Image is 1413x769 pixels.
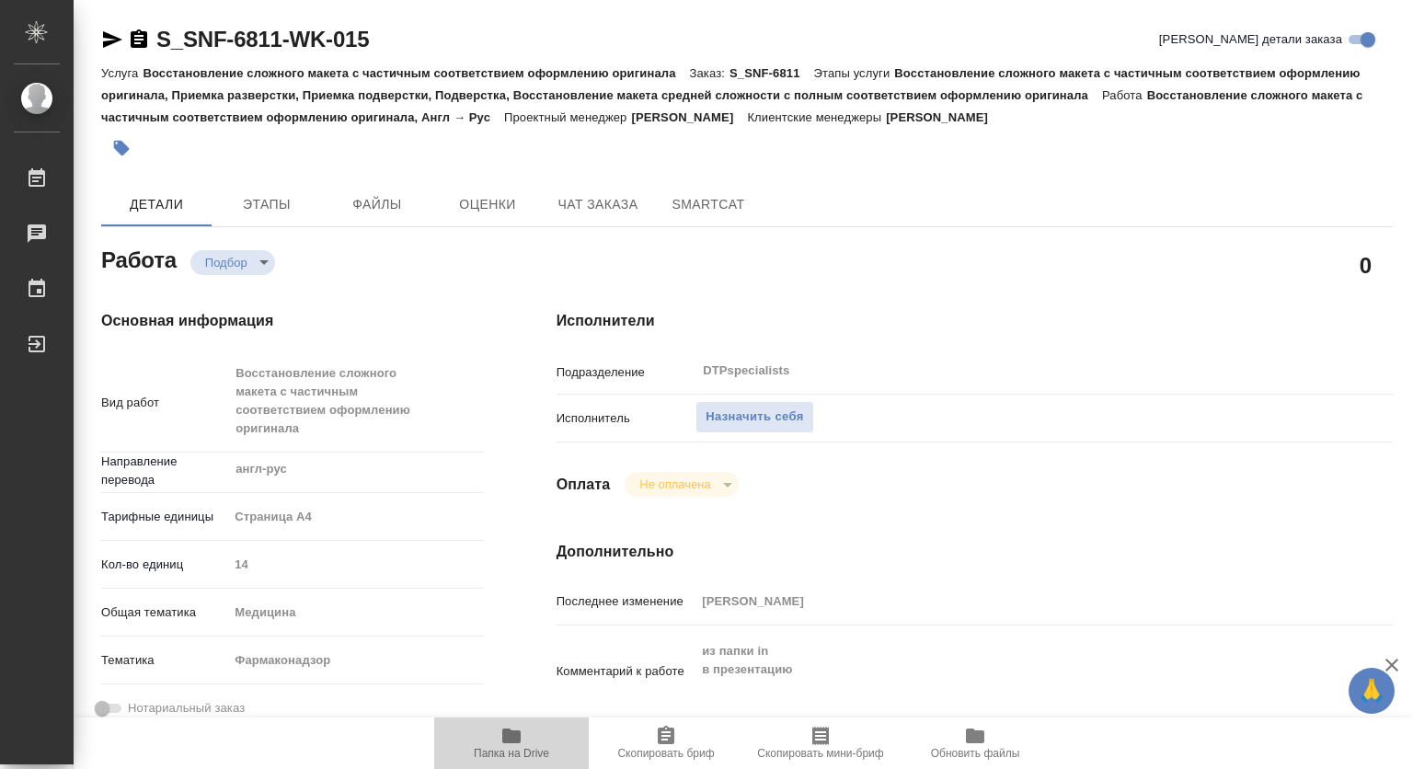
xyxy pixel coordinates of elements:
h4: Оплата [557,474,611,496]
button: Скопировать ссылку для ЯМессенджера [101,29,123,51]
input: Пустое поле [695,588,1323,614]
a: S_SNF-6811-WK-015 [156,27,369,52]
button: Обновить файлы [898,717,1052,769]
textarea: из папки in в презентацию [695,636,1323,704]
button: Скопировать ссылку [128,29,150,51]
p: [PERSON_NAME] [631,110,747,124]
button: Папка на Drive [434,717,589,769]
span: Детали [112,193,201,216]
p: Кол-во единиц [101,556,228,574]
p: [PERSON_NAME] [886,110,1002,124]
button: Добавить тэг [101,128,142,168]
p: Работа [1102,88,1147,102]
button: Подбор [200,255,253,270]
span: 🙏 [1356,671,1387,710]
button: 🙏 [1349,668,1395,714]
p: S_SNF-6811 [729,66,814,80]
p: Последнее изменение [557,592,696,611]
input: Пустое поле [228,551,482,578]
p: Услуга [101,66,143,80]
h4: Исполнители [557,310,1393,332]
p: Тематика [101,651,228,670]
div: Фармаконадзор [228,645,482,676]
div: Подбор [625,472,738,497]
div: Страница А4 [228,501,482,533]
h2: Работа [101,242,177,275]
p: Комментарий к работе [557,662,696,681]
p: Направление перевода [101,453,228,489]
div: Подбор [190,250,275,275]
span: Нотариальный заказ [128,699,245,717]
span: SmartCat [664,193,752,216]
p: Подразделение [557,363,696,382]
p: Этапы услуги [814,66,895,80]
span: Скопировать бриф [617,747,714,760]
p: Вид работ [101,394,228,412]
span: Файлы [333,193,421,216]
span: Скопировать мини-бриф [757,747,883,760]
span: Обновить файлы [931,747,1020,760]
button: Назначить себя [695,401,813,433]
button: Не оплачена [634,476,716,492]
p: Заказ: [690,66,729,80]
span: Папка на Drive [474,747,549,760]
p: Общая тематика [101,603,228,622]
p: Тарифные единицы [101,508,228,526]
h2: 0 [1360,249,1372,281]
p: Проектный менеджер [504,110,631,124]
h4: Основная информация [101,310,483,332]
p: Исполнитель [557,409,696,428]
span: Назначить себя [706,407,803,428]
div: Медицина [228,597,482,628]
p: Восстановление сложного макета с частичным соответствием оформлению оригинала [143,66,689,80]
span: [PERSON_NAME] детали заказа [1159,30,1342,49]
span: Этапы [223,193,311,216]
span: Оценки [443,193,532,216]
span: Чат заказа [554,193,642,216]
button: Скопировать бриф [589,717,743,769]
button: Скопировать мини-бриф [743,717,898,769]
h4: Дополнительно [557,541,1393,563]
p: Клиентские менеджеры [747,110,886,124]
